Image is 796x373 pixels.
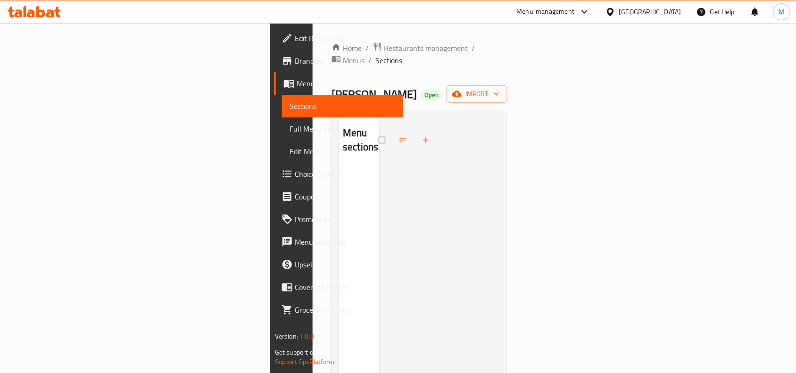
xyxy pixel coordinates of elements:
[274,253,403,276] a: Upsell
[275,356,335,368] a: Support.OpsPlatform
[274,27,403,50] a: Edit Restaurant
[275,330,298,342] span: Version:
[297,78,396,89] span: Menus
[274,163,403,185] a: Choice Groups
[274,298,403,321] a: Grocery Checklist
[299,330,314,342] span: 1.0.0
[447,85,507,103] button: import
[290,123,396,134] span: Full Menu View
[339,163,379,170] nav: Menu sections
[295,55,396,66] span: Branches
[274,185,403,208] a: Coupons
[295,214,396,225] span: Promotions
[290,100,396,112] span: Sections
[275,346,318,358] span: Get support on:
[274,208,403,231] a: Promotions
[472,42,475,54] li: /
[274,50,403,72] a: Branches
[421,90,442,101] div: Open
[295,33,396,44] span: Edit Restaurant
[282,140,403,163] a: Edit Menu
[274,231,403,253] a: Menu disclaimer
[421,91,442,99] span: Open
[619,7,681,17] div: [GEOGRAPHIC_DATA]
[454,88,499,100] span: import
[373,42,468,54] a: Restaurants management
[295,282,396,293] span: Coverage Report
[274,72,403,95] a: Menus
[282,117,403,140] a: Full Menu View
[295,168,396,180] span: Choice Groups
[274,276,403,298] a: Coverage Report
[295,259,396,270] span: Upsell
[295,236,396,248] span: Menu disclaimer
[779,7,785,17] span: M
[415,130,438,150] button: Add section
[290,146,396,157] span: Edit Menu
[295,191,396,202] span: Coupons
[384,42,468,54] span: Restaurants management
[295,304,396,315] span: Grocery Checklist
[332,42,507,66] nav: breadcrumb
[517,6,575,17] div: Menu-management
[282,95,403,117] a: Sections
